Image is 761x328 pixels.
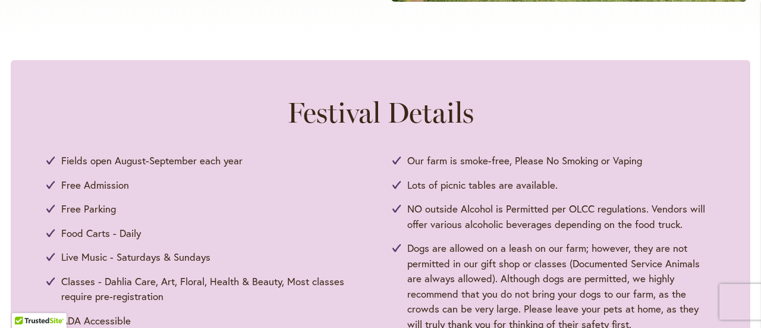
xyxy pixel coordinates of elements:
span: Lots of picnic tables are available. [407,177,558,193]
span: Free Admission [61,177,129,193]
span: Free Parking [61,201,116,217]
span: Classes - Dahlia Care, Art, Floral, Health & Beauty, Most classes require pre-registration [61,274,369,304]
span: Live Music - Saturdays & Sundays [61,249,210,265]
span: NO outside Alcohol is Permitted per OLCC regulations. Vendors will offer various alcoholic bevera... [407,201,715,232]
span: Fields open August-September each year [61,153,243,168]
h2: Festival Details [46,96,715,129]
span: Food Carts - Daily [61,226,141,241]
span: Our farm is smoke-free, Please No Smoking or Vaping [407,153,642,168]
